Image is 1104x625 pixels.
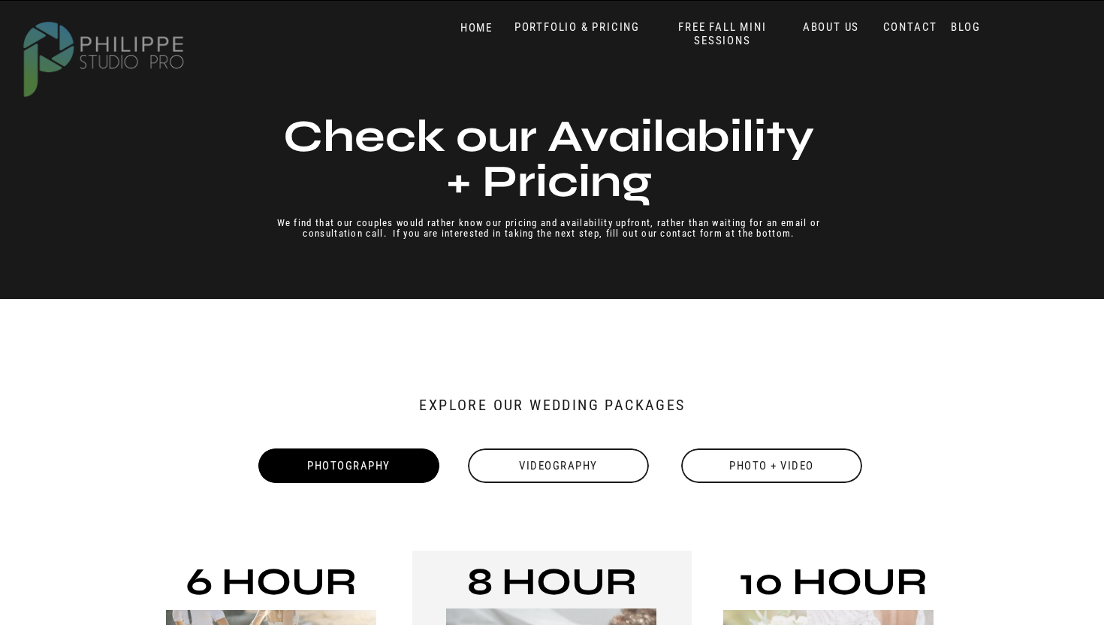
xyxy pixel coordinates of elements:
[439,565,665,610] h3: 8 Hour
[680,448,864,483] a: Photo + Video
[466,448,650,483] a: Videography
[947,20,985,35] a: BLOG
[257,448,441,483] div: Photography
[508,20,646,35] a: PORTFOLIO & PRICING
[372,396,733,425] h2: Explore our Wedding Packages
[879,20,941,35] a: CONTACT
[280,114,817,208] h2: Check our Availability + Pricing
[720,565,946,610] h3: 10 Hour
[799,20,863,35] a: ABOUT US
[166,565,376,610] h3: 6 Hour
[445,21,508,35] a: HOME
[660,20,785,48] a: FREE FALL MINI SESSIONS
[251,218,846,266] p: We find that our couples would rather know our pricing and availability upfront, rather than wait...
